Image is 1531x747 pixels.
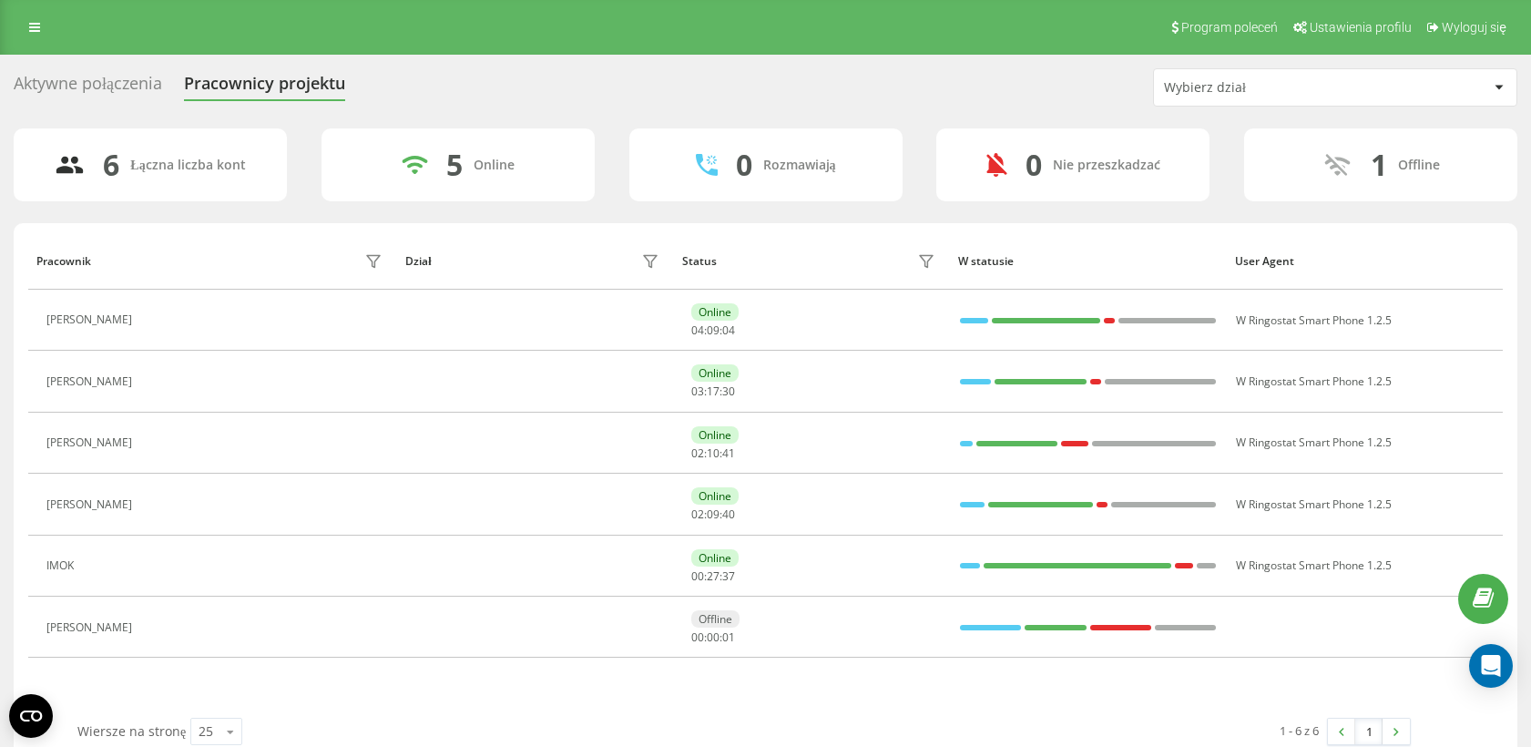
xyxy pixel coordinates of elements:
span: W Ringostat Smart Phone 1.2.5 [1236,312,1392,328]
span: 37 [722,568,735,584]
div: [PERSON_NAME] [46,621,137,634]
span: Program poleceń [1181,20,1278,35]
div: Rozmawiają [763,158,836,173]
div: : : [691,508,735,521]
div: [PERSON_NAME] [46,498,137,511]
span: 04 [722,322,735,338]
span: 02 [691,445,704,461]
span: 03 [691,384,704,399]
span: 04 [691,322,704,338]
div: Open Intercom Messenger [1469,644,1513,688]
span: W Ringostat Smart Phone 1.2.5 [1236,373,1392,389]
span: Ustawienia profilu [1310,20,1412,35]
div: : : [691,447,735,460]
span: 01 [722,629,735,645]
div: 6 [103,148,119,182]
div: Łączna liczba kont [130,158,245,173]
a: 1 [1355,719,1383,744]
span: W Ringostat Smart Phone 1.2.5 [1236,435,1392,450]
div: 0 [736,148,752,182]
div: Online [474,158,515,173]
span: 00 [707,629,720,645]
span: W Ringostat Smart Phone 1.2.5 [1236,496,1392,512]
div: Offline [691,610,740,628]
span: 10 [707,445,720,461]
div: 0 [1026,148,1042,182]
div: Nie przeszkadzać [1053,158,1160,173]
div: IMOK [46,559,78,572]
div: 1 [1371,148,1387,182]
div: Dział [405,255,431,268]
div: Status [682,255,717,268]
span: 09 [707,322,720,338]
span: 41 [722,445,735,461]
div: Wybierz dział [1164,80,1382,96]
div: [PERSON_NAME] [46,375,137,388]
span: 00 [691,568,704,584]
div: User Agent [1235,255,1495,268]
span: 30 [722,384,735,399]
div: Online [691,364,739,382]
div: Pracownicy projektu [184,74,345,102]
span: 40 [722,507,735,522]
div: [PERSON_NAME] [46,436,137,449]
span: 17 [707,384,720,399]
div: : : [691,324,735,337]
span: 02 [691,507,704,522]
span: Wyloguj się [1442,20,1506,35]
div: 5 [446,148,463,182]
div: : : [691,570,735,583]
span: 27 [707,568,720,584]
span: 00 [691,629,704,645]
div: Online [691,487,739,505]
div: : : [691,385,735,398]
div: Offline [1398,158,1440,173]
div: Pracownik [36,255,91,268]
div: Online [691,426,739,444]
div: 25 [199,722,213,741]
div: W statusie [958,255,1218,268]
div: Aktywne połączenia [14,74,162,102]
div: : : [691,631,735,644]
button: Open CMP widget [9,694,53,738]
span: W Ringostat Smart Phone 1.2.5 [1236,558,1392,573]
div: Online [691,549,739,567]
div: 1 - 6 z 6 [1280,721,1319,740]
div: Online [691,303,739,321]
div: [PERSON_NAME] [46,313,137,326]
span: Wiersze na stronę [77,722,186,740]
span: 09 [707,507,720,522]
